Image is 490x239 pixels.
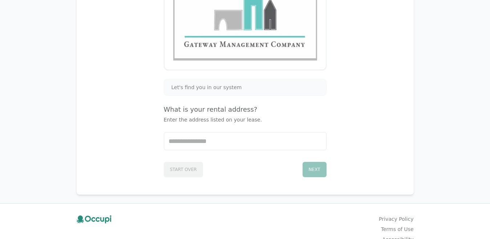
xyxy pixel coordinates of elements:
h4: What is your rental address? [164,104,327,115]
p: Enter the address listed on your lease. [164,116,327,123]
span: Let's find you in our system [171,84,242,91]
a: Terms of Use [381,226,414,233]
input: Start typing... [164,132,326,150]
a: Privacy Policy [379,215,413,223]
